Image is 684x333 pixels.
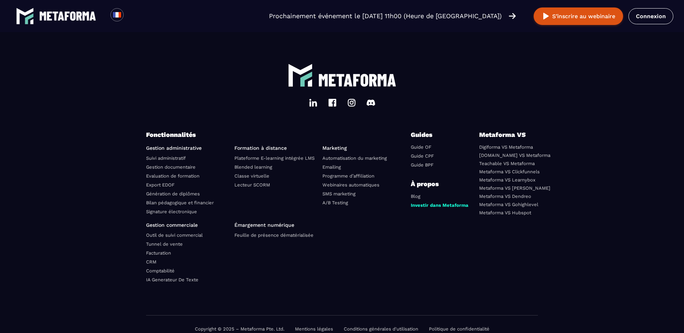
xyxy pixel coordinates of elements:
[269,11,502,21] p: Prochainement événement le [DATE] 11h00 (Heure de [GEOGRAPHIC_DATA])
[234,222,317,228] p: Émargement numérique
[479,153,550,158] a: [DOMAIN_NAME] VS Metaforma
[322,200,348,205] a: A/B Testing
[322,182,379,188] a: Webinaires automatiques
[411,130,454,140] p: Guides
[628,8,673,24] a: Connexion
[309,98,317,107] img: linkedin
[479,169,540,174] a: Metaforma VS Clickfunnels
[113,10,121,19] img: fr
[234,173,269,179] a: Classe virtuelle
[479,202,538,207] a: Metaforma VS Gohighlevel
[411,203,468,208] a: Investir dans Metaforma
[479,130,538,140] p: Metaforma VS
[195,326,284,332] p: Copyright © 2025 – Metaforma Pte. Ltd.
[234,232,313,238] a: Feuille de présence dématérialisée
[479,161,535,166] a: Teachable VS Metaforma
[322,191,356,196] a: SMS marketing
[146,155,186,161] a: Suivi administratif
[509,12,516,20] img: arrow-right
[146,200,214,205] a: Bilan pédagogique et financier
[146,173,199,179] a: Evaluation de formation
[479,194,531,199] a: Metaforma VS Dendreo
[234,164,272,170] a: Blended learning
[130,12,135,20] input: Search for option
[541,12,550,21] img: play
[322,173,374,179] a: Programme d’affiliation
[344,326,418,332] a: Conditions générales d'utilisation
[479,185,550,191] a: Metaforma VS [PERSON_NAME]
[146,182,175,188] a: Export EDOF
[411,194,420,199] a: Blog
[367,98,375,107] img: discord
[429,326,489,332] a: Politique de confidentialité
[479,210,531,215] a: Metaforma VS Hubspot
[322,145,405,151] p: Marketing
[328,98,337,107] img: facebook
[322,155,387,161] a: Automatisation du marketing
[146,145,229,151] p: Gestion administrative
[322,164,341,170] a: Emailing
[411,144,431,150] a: Guide OF
[146,232,203,238] a: Outil de suivi commercial
[411,179,474,189] p: À propos
[234,145,317,151] p: Formation à distance
[534,7,623,25] button: S’inscrire au webinaire
[146,191,200,196] a: Génération de diplômes
[295,326,333,332] a: Mentions légales
[146,164,196,170] a: Gestion documentaire
[146,259,156,265] a: CRM
[288,63,313,88] img: logo
[146,268,175,273] a: Comptabilité
[146,222,229,228] p: Gestion commerciale
[146,250,171,256] a: Facturation
[124,8,141,24] div: Search for option
[411,153,434,159] a: Guide CPF
[234,182,270,188] a: Lecteur SCORM
[318,74,397,87] img: logo
[146,241,183,247] a: Tunnel de vente
[234,155,315,161] a: Plateforme E-learning intégrée LMS
[479,177,535,183] a: Metaforma VS Learnybox
[146,130,411,140] p: Fonctionnalités
[39,11,96,21] img: logo
[411,162,434,168] a: Guide BPF
[479,144,533,150] a: Digiforma VS Metaforma
[146,209,197,214] a: Signature électronique
[146,277,198,282] a: IA Generateur De Texte
[16,7,34,25] img: logo
[347,98,356,107] img: instagram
